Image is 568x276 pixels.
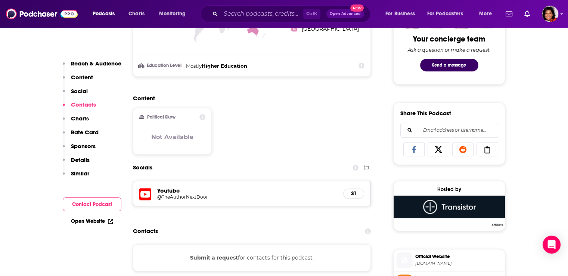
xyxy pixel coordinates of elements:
button: Similar [63,170,89,184]
p: Similar [71,170,89,177]
h5: @TheAuthorNextDoor [157,194,277,200]
a: Share on X/Twitter [428,142,449,156]
h3: Not Available [151,134,193,141]
span: For Podcasters [427,9,463,19]
span: Charts [128,9,145,19]
button: Social [63,88,88,101]
img: Podchaser - Follow, Share and Rate Podcasts [6,7,78,21]
button: open menu [87,8,124,20]
span: Monitoring [159,9,186,19]
button: open menu [380,8,424,20]
div: Open Intercom Messenger [543,236,561,254]
h3: Share This Podcast [400,110,451,117]
a: Charts [124,8,149,20]
span: 4 [291,25,297,31]
img: User Profile [542,6,558,22]
button: Open AdvancedNew [326,9,364,18]
p: Reach & Audience [71,60,121,67]
h2: Contacts [133,224,158,238]
button: open menu [422,8,474,20]
button: Send a message [420,59,478,71]
h3: Education Level [139,63,183,68]
span: More [479,9,492,19]
button: open menu [154,8,195,20]
a: Open Website [71,218,113,224]
p: Contacts [71,101,96,108]
span: [GEOGRAPHIC_DATA] [302,25,359,32]
button: Rate Card [63,129,99,142]
a: Share on Reddit [452,142,474,156]
h2: Political Skew [147,114,176,120]
button: Contact Podcast [63,197,121,211]
span: Podcasts [93,9,115,19]
img: Transistor [394,196,505,218]
p: Social [71,88,88,95]
span: Affiliate [490,223,505,227]
p: Rate Card [71,129,99,136]
span: Official Website [415,253,502,260]
a: Show notifications dropdown [503,7,515,20]
span: Ctrl K [303,9,320,19]
span: For Business [385,9,415,19]
h2: Socials [133,160,152,175]
a: Transistor [394,196,505,226]
button: Contacts [63,101,96,115]
span: Mostly [186,63,202,69]
button: Show profile menu [542,6,558,22]
a: @TheAuthorNextDoor [157,194,338,200]
button: Reach & Audience [63,60,121,74]
button: Sponsors [63,142,96,156]
p: Charts [71,115,89,122]
h5: 31 [350,190,358,197]
button: open menu [474,8,501,20]
a: Official Website[DOMAIN_NAME] [397,252,502,268]
p: Content [71,74,93,81]
button: Charts [63,115,89,129]
div: for contacts for this podcast. [133,244,371,271]
p: Sponsors [71,142,96,150]
span: theauthornextdoor.com [415,261,502,266]
button: Content [63,74,93,88]
input: Email address or username... [407,123,492,137]
p: Details [71,156,90,163]
a: Share on Facebook [403,142,425,156]
span: Higher Education [202,63,247,69]
h2: Content [133,95,365,102]
input: Search podcasts, credits, & more... [221,8,303,20]
a: Show notifications dropdown [521,7,533,20]
h5: Youtube [157,187,338,194]
div: Search podcasts, credits, & more... [207,5,378,22]
div: Search followers [400,123,498,138]
span: Logged in as terelynbc [542,6,558,22]
div: Hosted by [394,186,505,193]
span: Open Advanced [330,12,361,16]
div: Your concierge team [413,34,485,44]
button: Submit a request [190,254,238,262]
span: New [350,4,364,12]
button: Details [63,156,90,170]
a: Copy Link [477,142,498,156]
div: Ask a question or make a request. [408,47,491,53]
